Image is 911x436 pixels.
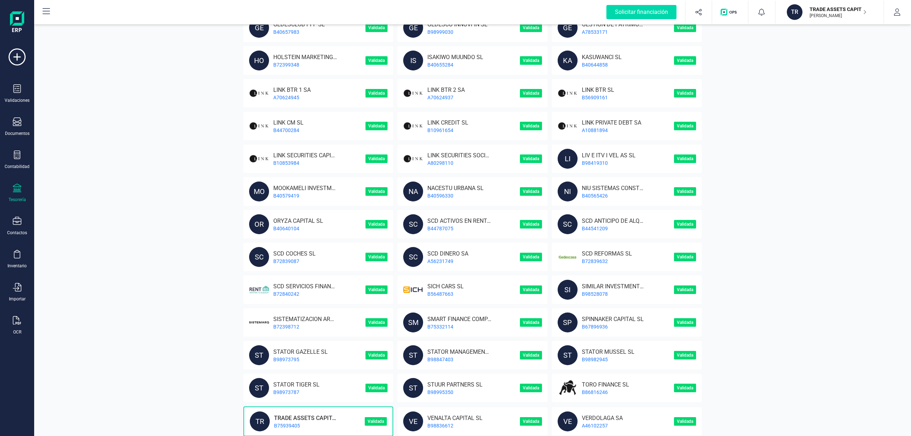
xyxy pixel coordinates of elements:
[810,6,867,13] p: TRADE ASSETS CAPITAL SL
[269,151,337,158] p: LINK SECURITIES CAPITAL SL
[403,214,423,234] div: SC
[269,323,337,330] p: B72398712
[423,192,484,199] p: B40596330
[598,1,685,23] button: Solicitar financiación
[249,345,269,365] div: ST
[520,220,542,228] p: Validada
[721,9,739,16] img: Logo de OPS
[578,86,614,93] p: LINK BTR SL
[578,217,646,224] p: SCD ANTICIPO DE ALQUILERES SL
[403,149,423,169] img: LI
[423,28,488,36] p: B98999030
[578,422,623,429] p: A46102257
[578,192,646,199] p: B40565426
[578,53,622,60] p: KASUWANCI SL
[269,249,316,256] p: SCD COCHES SL
[5,131,30,136] div: Documentos
[578,348,634,354] p: STATOR MUSSEL SL
[249,18,269,38] div: GE
[403,345,423,365] div: ST
[674,384,696,392] p: Validada
[674,154,696,163] p: Validada
[10,11,24,34] img: Logo Finanedi
[365,253,388,261] p: Validada
[674,122,696,130] p: Validada
[716,1,744,23] button: Logo de OPS
[674,285,696,294] p: Validada
[249,280,269,300] img: SC
[520,154,542,163] p: Validada
[520,351,542,359] p: Validada
[269,94,311,101] p: A70624945
[13,329,21,335] div: OCR
[423,61,483,68] p: B40655284
[269,184,337,191] p: MOOKAMELI INVESTMENT SL
[558,116,578,136] img: LI
[423,151,491,158] p: LINK SECURITIES SOCIEDAD DE VALORES SA
[578,258,632,265] p: B72839632
[423,53,483,60] p: ISAKIWO MUUNDO SL
[423,389,483,396] p: B98995350
[674,318,696,327] p: Validada
[269,127,304,134] p: B44700284
[365,417,387,426] p: Validada
[269,86,311,93] p: LINK BTR 1 SA
[558,51,578,70] div: KA
[249,51,269,70] div: HO
[270,414,338,421] p: TRADE ASSETS CAPITAL SL
[365,56,388,65] p: Validada
[403,18,423,38] div: GE
[558,345,578,365] div: ST
[520,187,542,196] p: Validada
[578,380,629,387] p: TORO FINANCE SL
[558,280,578,300] div: SI
[365,351,388,359] p: Validada
[403,411,423,431] div: VE
[520,417,542,426] p: Validada
[5,98,30,103] div: Validaciones
[578,414,623,421] p: VERDOLAGA SA
[365,187,388,196] p: Validada
[270,422,338,429] p: B75939405
[269,159,337,167] p: B10853984
[423,127,468,134] p: B10961654
[249,312,269,332] img: SI
[249,83,269,103] img: LI
[520,23,542,32] p: Validada
[423,422,483,429] p: B98836612
[269,348,328,354] p: STATOR GAZELLE SL
[674,187,696,196] p: Validada
[403,378,423,398] div: ST
[423,323,491,330] p: B75332114
[558,149,578,169] div: LI
[269,356,328,363] p: B98973795
[578,94,614,101] p: B56909161
[558,247,578,267] img: SC
[5,164,30,169] div: Contabilidad
[365,89,388,98] p: Validada
[269,192,337,199] p: B40579419
[578,159,636,167] p: B98419310
[423,290,464,298] p: B56487663
[423,356,491,363] p: B98847403
[249,214,269,234] div: OR
[810,13,867,19] p: [PERSON_NAME]
[674,417,696,426] p: Validada
[578,119,641,125] p: LINK PRIVATE DEBT SA
[423,315,491,322] p: SMART FINANCE COMPANY SL
[578,290,646,298] p: B98528078
[558,411,578,431] div: VE
[423,249,468,256] p: SCD DINERO SA
[423,282,464,289] p: SICH CARS SL
[269,217,323,224] p: ORYZA CAPITAL SL
[578,151,636,158] p: LIV E ITV I VEL AS SL
[403,280,423,300] img: SI
[269,389,320,396] p: B98973787
[9,296,26,302] div: Importar
[674,220,696,228] p: Validada
[520,318,542,327] p: Validada
[578,225,646,232] p: B44541209
[674,351,696,359] p: Validada
[403,182,423,201] div: NA
[423,94,465,101] p: A70624937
